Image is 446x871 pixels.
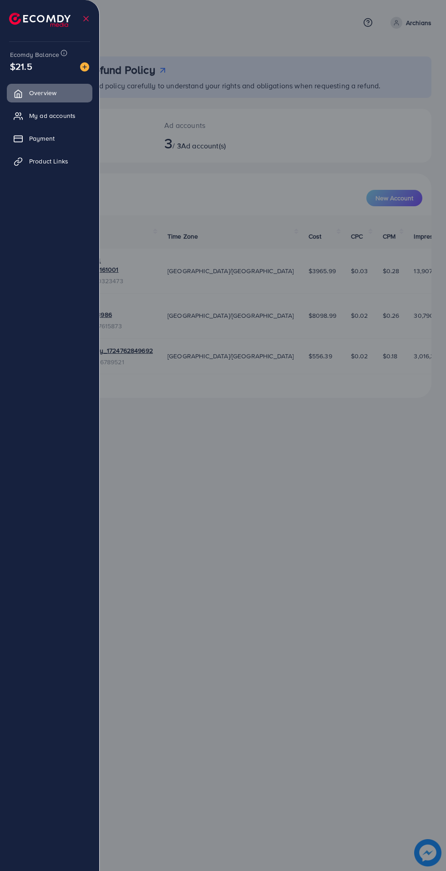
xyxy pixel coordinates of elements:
span: $21.5 [10,60,32,73]
img: logo [9,13,71,27]
img: image [80,62,89,71]
a: My ad accounts [7,107,92,125]
span: Overview [29,88,56,97]
a: Product Links [7,152,92,170]
span: Product Links [29,157,68,166]
span: My ad accounts [29,111,76,120]
span: Payment [29,134,55,143]
a: Payment [7,129,92,148]
a: Overview [7,84,92,102]
span: Ecomdy Balance [10,50,59,59]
